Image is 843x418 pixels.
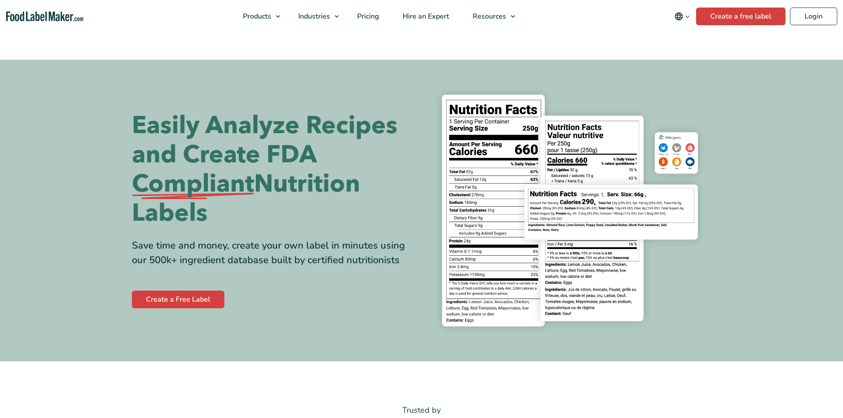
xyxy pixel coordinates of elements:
a: Food Label Maker homepage [6,12,84,22]
span: Products [240,12,272,21]
h1: Easily Analyze Recipes and Create FDA Nutrition Labels [132,111,415,228]
p: Trusted by [132,404,712,417]
div: Save time and money, create your own label in minutes using our 500k+ ingredient database built b... [132,238,415,268]
span: Compliant [132,169,254,199]
a: Create a free label [696,8,785,25]
a: Login [790,8,837,25]
a: Create a Free Label [132,291,224,308]
button: Change language [668,8,696,25]
span: Industries [296,12,331,21]
span: Resources [470,12,507,21]
span: Hire an Expert [400,12,450,21]
span: Pricing [354,12,380,21]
